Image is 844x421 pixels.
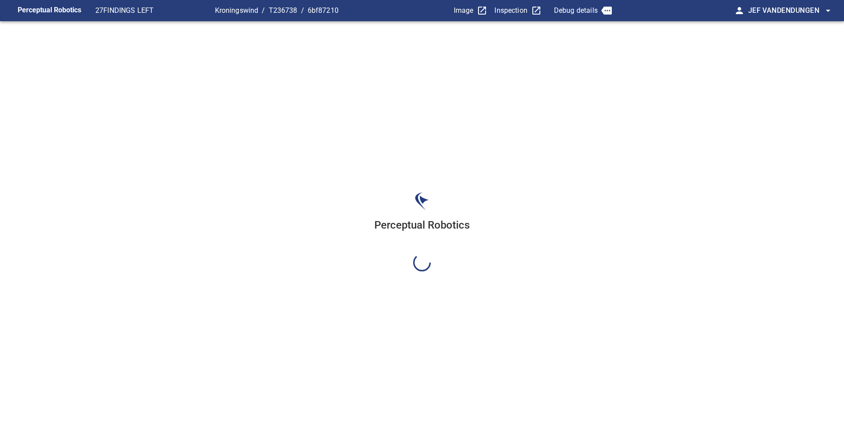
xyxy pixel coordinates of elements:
p: Image [454,5,474,16]
p: Kroningswind [215,5,259,16]
span: / [301,5,304,16]
p: 27 FINDINGS LEFT [95,5,215,16]
a: Inspection [494,5,542,16]
img: pr [415,192,429,210]
p: Inspection [494,5,527,16]
a: 6bf87210 [308,6,339,15]
div: Perceptual Robotics [374,218,470,254]
p: Debug details [554,5,598,16]
a: T236738 [269,6,298,15]
span: / [262,5,265,16]
span: Jef Vandendungen [748,4,833,17]
span: person [734,5,745,16]
button: Jef Vandendungen [745,2,833,19]
span: arrow_drop_down [823,5,833,16]
figcaption: Perceptual Robotics [18,4,81,18]
a: Image [454,5,488,16]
